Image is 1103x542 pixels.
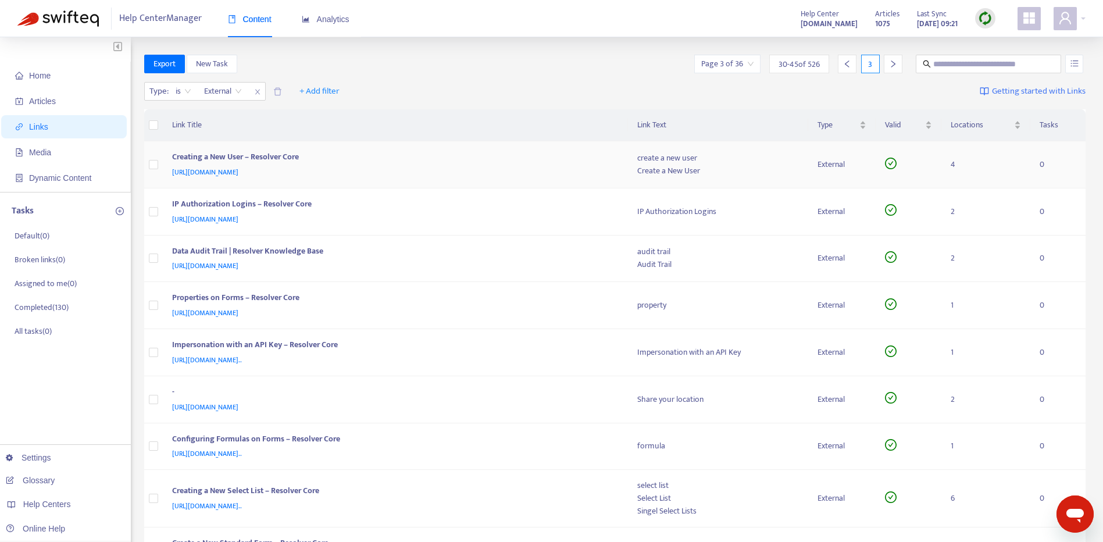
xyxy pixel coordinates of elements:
img: image-link [980,87,989,96]
div: Share your location [637,393,799,406]
span: container [15,174,23,182]
span: Last Sync [917,8,947,20]
span: account-book [15,97,23,105]
span: check-circle [885,158,897,169]
span: Articles [29,97,56,106]
span: Analytics [302,15,349,24]
span: Type : [145,83,170,100]
button: + Add filter [291,82,348,101]
div: audit trail [637,245,799,258]
span: External [204,83,242,100]
span: [URL][DOMAIN_NAME].. [172,448,242,459]
div: Impersonation with an API Key [637,346,799,359]
p: All tasks ( 0 ) [15,325,52,337]
span: search [923,60,931,68]
span: [URL][DOMAIN_NAME].. [172,354,242,366]
span: check-circle [885,439,897,451]
span: home [15,72,23,80]
td: 2 [941,236,1031,283]
span: file-image [15,148,23,156]
img: sync.dc5367851b00ba804db3.png [978,11,993,26]
th: Link Title [163,109,628,141]
th: Valid [876,109,941,141]
td: 4 [941,141,1031,188]
div: IP Authorization Logins [637,205,799,218]
div: External [818,492,867,505]
span: check-circle [885,392,897,404]
span: Help Center [801,8,839,20]
span: Getting started with Links [992,85,1086,98]
span: left [843,60,851,68]
iframe: Button to launch messaging window [1056,495,1094,533]
td: 2 [941,376,1031,423]
span: Media [29,148,51,157]
span: Home [29,71,51,80]
td: 1 [941,423,1031,470]
td: 0 [1030,188,1086,236]
span: [URL][DOMAIN_NAME] [172,260,238,272]
span: check-circle [885,298,897,310]
div: Audit Trail [637,258,799,271]
a: [DOMAIN_NAME] [801,17,858,30]
div: Creating a New Select List – Resolver Core [172,484,615,500]
span: Help Centers [23,500,71,509]
div: Properties on Forms – Resolver Core [172,291,615,306]
div: Select List [637,492,799,505]
p: Tasks [12,204,34,218]
div: External [818,346,867,359]
td: 0 [1030,423,1086,470]
div: External [818,440,867,452]
a: Getting started with Links [980,82,1086,101]
div: property [637,299,799,312]
span: appstore [1022,11,1036,25]
td: 0 [1030,329,1086,376]
p: Assigned to me ( 0 ) [15,277,77,290]
button: Export [144,55,185,73]
div: create a new user [637,152,799,165]
span: area-chart [302,15,310,23]
span: right [889,60,897,68]
span: check-circle [885,204,897,216]
strong: [DATE] 09:21 [917,17,958,30]
div: Data Audit Trail | Resolver Knowledge Base [172,245,615,260]
div: External [818,299,867,312]
span: check-circle [885,491,897,503]
td: 1 [941,329,1031,376]
div: External [818,158,867,171]
div: Create a New User [637,165,799,177]
span: [URL][DOMAIN_NAME] [172,166,238,178]
span: Articles [875,8,899,20]
span: [URL][DOMAIN_NAME].. [172,500,242,512]
p: Default ( 0 ) [15,230,49,242]
td: 0 [1030,376,1086,423]
td: 1 [941,282,1031,329]
span: 30 - 45 of 526 [779,58,820,70]
p: Completed ( 130 ) [15,301,69,313]
td: 2 [941,188,1031,236]
span: is [176,83,191,100]
span: Export [154,58,176,70]
span: user [1058,11,1072,25]
span: [URL][DOMAIN_NAME] [172,401,238,413]
span: [URL][DOMAIN_NAME] [172,307,238,319]
span: Help Center Manager [119,8,202,30]
div: Impersonation with an API Key – Resolver Core [172,338,615,354]
span: delete [273,87,282,96]
span: close [250,85,265,99]
th: Locations [941,109,1031,141]
div: External [818,252,867,265]
div: Configuring Formulas on Forms – Resolver Core [172,433,615,448]
p: Broken links ( 0 ) [15,254,65,266]
span: Links [29,122,48,131]
img: Swifteq [17,10,99,27]
div: Singel Select Lists [637,505,799,518]
td: 0 [1030,470,1086,527]
th: Link Text [628,109,808,141]
td: 0 [1030,141,1086,188]
span: Locations [951,119,1012,131]
span: Type [818,119,858,131]
div: formula [637,440,799,452]
td: 0 [1030,236,1086,283]
span: Dynamic Content [29,173,91,183]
